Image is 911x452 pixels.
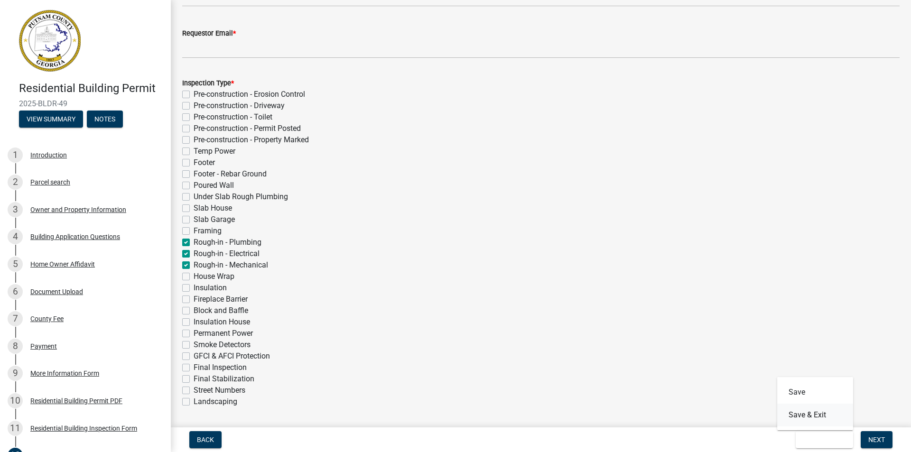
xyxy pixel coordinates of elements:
[777,404,853,426] button: Save & Exit
[194,396,237,407] label: Landscaping
[30,315,64,322] div: County Fee
[197,436,214,443] span: Back
[30,288,83,295] div: Document Upload
[30,206,126,213] div: Owner and Property Information
[194,89,305,100] label: Pre-construction - Erosion Control
[861,431,892,448] button: Next
[8,202,23,217] div: 3
[189,431,222,448] button: Back
[19,99,152,108] span: 2025-BLDR-49
[19,82,163,95] h4: Residential Building Permit
[194,316,250,328] label: Insulation House
[194,203,232,214] label: Slab House
[182,80,234,87] label: Inspection Type
[194,373,254,385] label: Final Stabilization
[182,30,236,37] label: Requestor Email
[8,175,23,190] div: 2
[194,191,288,203] label: Under Slab Rough Plumbing
[87,116,123,123] wm-modal-confirm: Notes
[194,146,235,157] label: Temp Power
[194,339,251,351] label: Smoke Detectors
[194,362,247,373] label: Final Inspection
[194,328,253,339] label: Permanent Power
[194,259,268,271] label: Rough-in - Mechanical
[194,157,215,168] label: Footer
[19,111,83,128] button: View Summary
[30,179,70,185] div: Parcel search
[8,311,23,326] div: 7
[796,431,853,448] button: Save & Exit
[8,284,23,299] div: 6
[30,152,67,158] div: Introduction
[30,425,137,432] div: Residential Building Inspection Form
[194,271,234,282] label: House Wrap
[8,366,23,381] div: 9
[194,214,235,225] label: Slab Garage
[87,111,123,128] button: Notes
[8,393,23,408] div: 10
[30,261,95,268] div: Home Owner Affidavit
[8,148,23,163] div: 1
[30,370,99,377] div: More Information Form
[194,123,301,134] label: Pre-construction - Permit Posted
[194,294,248,305] label: Fireplace Barrier
[777,377,853,430] div: Save & Exit
[8,257,23,272] div: 5
[803,436,840,443] span: Save & Exit
[194,237,261,248] label: Rough-in - Plumbing
[194,111,272,123] label: Pre-construction - Toilet
[19,10,81,72] img: Putnam County, Georgia
[30,343,57,350] div: Payment
[194,168,267,180] label: Footer - Rebar Ground
[8,421,23,436] div: 11
[194,385,245,396] label: Street Numbers
[194,180,234,191] label: Poured Wall
[777,381,853,404] button: Save
[194,282,227,294] label: Insulation
[8,229,23,244] div: 4
[194,225,222,237] label: Framing
[30,397,122,404] div: Residential Building Permit PDF
[19,116,83,123] wm-modal-confirm: Summary
[194,134,309,146] label: Pre-construction - Property Marked
[194,100,285,111] label: Pre-construction - Driveway
[194,248,260,259] label: Rough-in - Electrical
[8,339,23,354] div: 8
[868,436,885,443] span: Next
[194,351,270,362] label: GFCI & AFCI Protection
[194,305,248,316] label: Block and Baffle
[30,233,120,240] div: Building Application Questions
